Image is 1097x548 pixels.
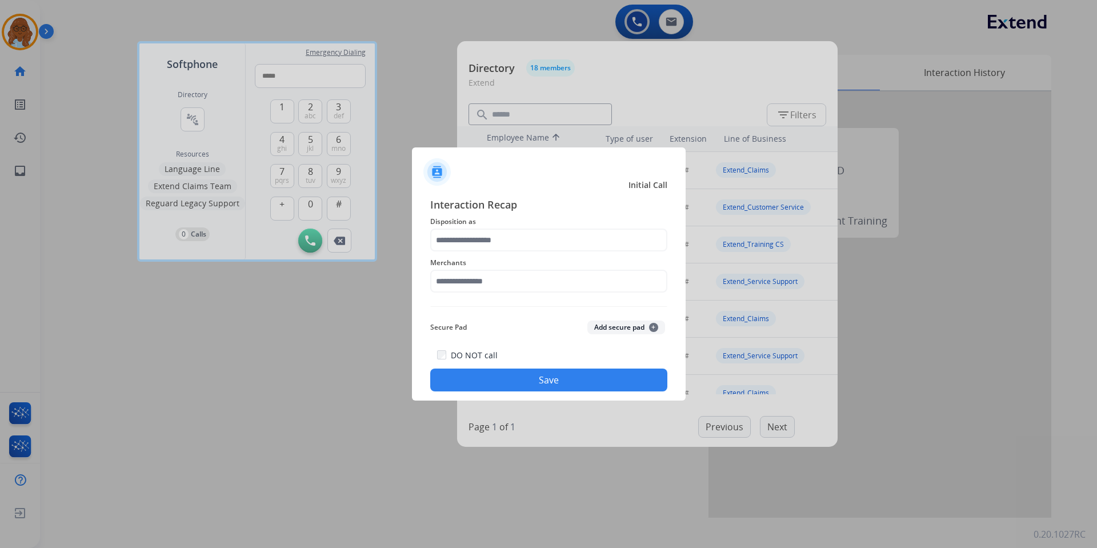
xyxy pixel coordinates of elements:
[628,179,667,191] span: Initial Call
[1034,527,1086,541] p: 0.20.1027RC
[423,158,451,186] img: contactIcon
[587,321,665,334] button: Add secure pad+
[430,256,667,270] span: Merchants
[430,215,667,229] span: Disposition as
[430,369,667,391] button: Save
[430,321,467,334] span: Secure Pad
[451,350,498,361] label: DO NOT call
[649,323,658,332] span: +
[430,197,667,215] span: Interaction Recap
[430,306,667,307] img: contact-recap-line.svg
